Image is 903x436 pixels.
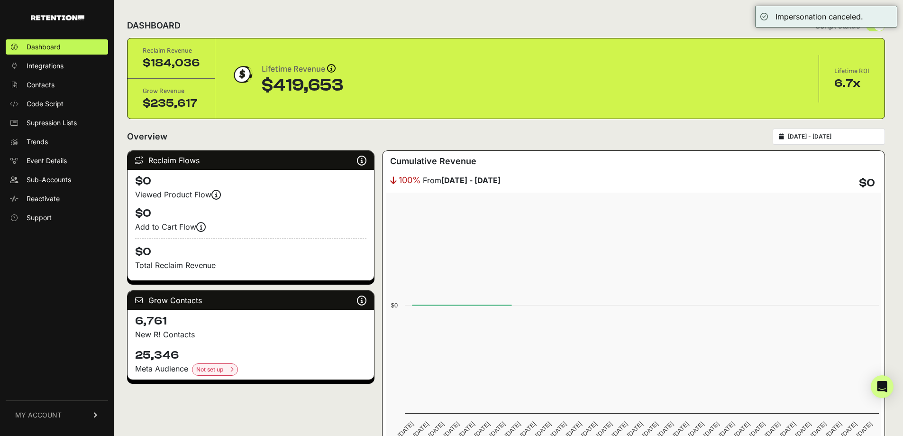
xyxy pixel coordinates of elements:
[27,80,55,90] span: Contacts
[127,19,181,32] h2: DASHBOARD
[6,115,108,130] a: Supression Lists
[6,191,108,206] a: Reactivate
[6,153,108,168] a: Event Details
[262,63,343,76] div: Lifetime Revenue
[262,76,343,95] div: $419,653
[6,39,108,55] a: Dashboard
[128,291,374,310] div: Grow Contacts
[128,151,374,170] div: Reclaim Flows
[27,42,61,52] span: Dashboard
[27,137,48,147] span: Trends
[6,210,108,225] a: Support
[127,130,167,143] h2: Overview
[6,134,108,149] a: Trends
[775,11,863,22] div: Impersonation canceled.
[834,76,869,91] div: 6.7x
[391,302,398,309] text: $0
[135,189,366,200] div: Viewed Product Flow
[135,314,366,329] h4: 6,761
[423,175,501,186] span: From
[31,15,84,20] img: Retention.com
[135,206,366,221] h4: $0
[143,46,200,56] div: Reclaim Revenue
[399,174,421,187] span: 100%
[859,176,875,191] h4: $0
[6,58,108,74] a: Integrations
[871,375,894,398] div: Open Intercom Messenger
[135,260,366,271] p: Total Reclaim Revenue
[143,86,200,96] div: Grow Revenue
[6,96,108,111] a: Code Script
[211,195,221,195] i: Events are firing, and revenue is coming soon! Reclaim revenue is updated nightly.
[390,155,476,168] h3: Cumulative Revenue
[834,66,869,76] div: Lifetime ROI
[441,176,501,185] strong: [DATE] - [DATE]
[135,348,366,363] h4: 25,346
[135,363,366,376] div: Meta Audience
[135,329,366,340] p: New R! Contacts
[6,172,108,187] a: Sub-Accounts
[27,61,64,71] span: Integrations
[135,238,366,260] h4: $0
[135,221,366,232] div: Add to Cart Flow
[143,96,200,111] div: $235,617
[27,99,64,109] span: Code Script
[27,156,67,166] span: Event Details
[27,118,77,128] span: Supression Lists
[15,410,62,420] span: MY ACCOUNT
[27,194,60,204] span: Reactivate
[27,213,52,223] span: Support
[143,56,200,71] div: $184,036
[27,175,71,185] span: Sub-Accounts
[6,77,108,93] a: Contacts
[135,174,366,189] h4: $0
[6,400,108,429] a: MY ACCOUNT
[230,63,254,86] img: dollar-coin-05c43ed7efb7bc0c12610022525b4bbbb207c7efeef5aecc26f025e68dcafac9.png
